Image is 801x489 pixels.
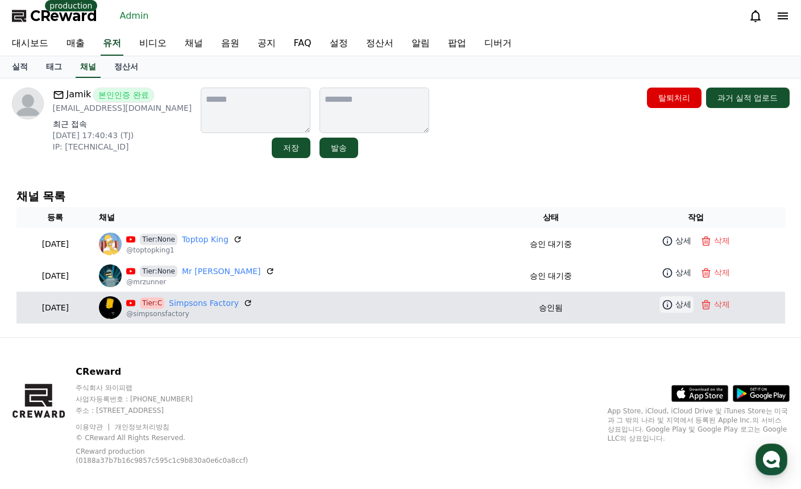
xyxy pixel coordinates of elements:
[36,378,43,387] span: 홈
[176,32,212,56] a: 채널
[93,88,153,102] span: 본인인증 완료
[101,32,123,56] a: 유저
[75,360,147,389] a: 대화
[402,32,439,56] a: 알림
[12,7,97,25] a: CReward
[182,266,261,277] a: Mr [PERSON_NAME]
[285,32,321,56] a: FAQ
[53,118,192,130] p: 최근 접속
[104,378,118,387] span: 대화
[539,302,563,314] p: 승인됨
[105,56,147,78] a: 정산서
[357,32,402,56] a: 정산서
[272,138,310,158] button: 저장
[76,447,258,465] p: CReward production (0188a37b7b16c9857c595c1c9b830a0e6c0a8ccf)
[675,267,691,279] p: 상세
[169,297,239,309] a: Simpsons Factory
[530,270,572,282] p: 승인 대기중
[439,32,475,56] a: 팝업
[53,102,192,114] p: [EMAIL_ADDRESS][DOMAIN_NAME]
[16,207,95,228] th: 등록
[130,32,176,56] a: 비디오
[53,141,192,152] p: IP: [TECHNICAL_ID]
[182,234,229,246] a: Toptop King
[475,32,521,56] a: 디버거
[698,264,732,281] button: 삭제
[659,233,694,249] a: 상세
[76,383,275,392] p: 주식회사 와이피랩
[53,130,192,141] p: [DATE] 17:40:43 (TJ)
[176,378,189,387] span: 설정
[140,297,164,309] span: Tier:C
[3,56,37,78] a: 실적
[76,423,111,431] a: 이용약관
[495,207,607,228] th: 상태
[126,309,252,318] p: @simpsonsfactory
[99,264,122,287] img: Mr Zunner
[675,235,691,247] p: 상세
[714,235,730,247] p: 삭제
[76,406,275,415] p: 주소 : [STREET_ADDRESS]
[76,395,275,404] p: 사업자등록번호 : [PHONE_NUMBER]
[675,299,691,310] p: 상세
[67,88,92,102] span: Jamik
[99,233,122,255] img: Toptop King
[698,233,732,249] button: 삭제
[37,56,71,78] a: 태그
[76,433,275,442] p: © CReward All Rights Reserved.
[3,32,57,56] a: 대시보드
[607,207,785,228] th: 작업
[115,423,169,431] a: 개인정보처리방침
[714,267,730,279] p: 삭제
[321,32,357,56] a: 설정
[212,32,248,56] a: 음원
[12,88,44,119] img: profile image
[21,302,90,314] p: [DATE]
[126,246,242,255] p: @toptopking1
[608,407,790,443] p: App Store, iCloud, iCloud Drive 및 iTunes Store는 미국과 그 밖의 나라 및 지역에서 등록된 Apple Inc.의 서비스 상표입니다. Goo...
[659,264,694,281] a: 상세
[319,138,358,158] button: 발송
[76,365,275,379] p: CReward
[140,266,177,277] span: Tier:None
[76,56,101,78] a: 채널
[706,88,790,108] button: 과거 실적 업로드
[30,7,97,25] span: CReward
[698,296,732,313] button: 삭제
[21,270,90,282] p: [DATE]
[530,238,572,250] p: 승인 대기중
[57,32,94,56] a: 매출
[94,207,495,228] th: 채널
[714,299,730,310] p: 삭제
[140,234,177,245] span: Tier:None
[126,277,274,287] p: @mrzunner
[21,238,90,250] p: [DATE]
[115,7,153,25] a: Admin
[3,360,75,389] a: 홈
[659,296,694,313] a: 상세
[248,32,285,56] a: 공지
[99,296,122,319] img: Simpsons Factory
[147,360,218,389] a: 설정
[647,88,702,108] button: 탈퇴처리
[16,190,785,202] h4: 채널 목록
